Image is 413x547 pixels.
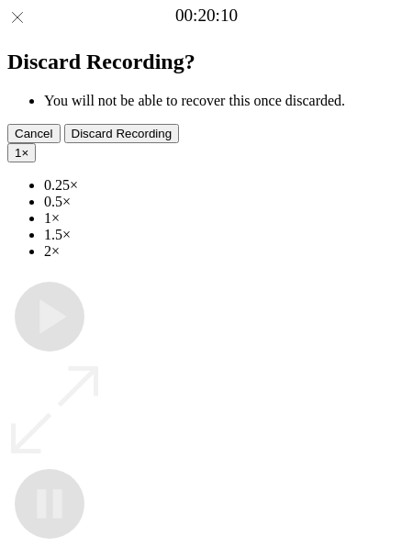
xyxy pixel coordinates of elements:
[7,124,61,143] button: Cancel
[64,124,180,143] button: Discard Recording
[44,194,406,210] li: 0.5×
[7,50,406,74] h2: Discard Recording?
[44,177,406,194] li: 0.25×
[44,93,406,109] li: You will not be able to recover this once discarded.
[7,143,36,162] button: 1×
[15,146,21,160] span: 1
[44,210,406,227] li: 1×
[44,227,406,243] li: 1.5×
[175,6,238,26] a: 00:20:10
[44,243,406,260] li: 2×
